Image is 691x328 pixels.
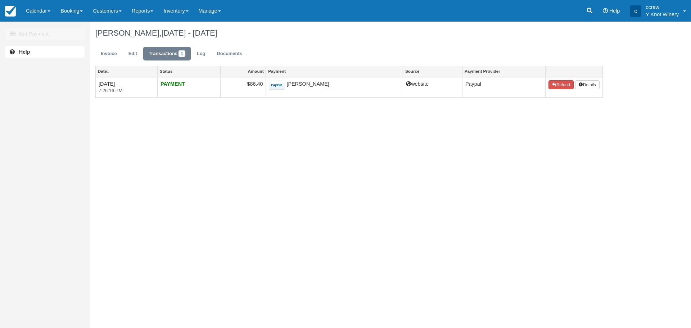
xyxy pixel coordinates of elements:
td: website [403,77,462,98]
a: Edit [123,47,143,61]
img: checkfront-main-nav-mini-logo.png [5,6,16,17]
p: Y Knot Winery [646,11,679,18]
a: Amount [221,66,266,76]
strong: PAYMENT [161,81,185,87]
p: ccraw [646,4,679,11]
td: Paypal [462,77,545,98]
em: 7:26:16 PM [99,87,154,94]
td: [DATE] [96,77,158,98]
b: Help [19,49,30,55]
i: Help [603,8,608,13]
div: c [630,5,641,17]
a: Transactions1 [143,47,191,61]
a: Documents [211,47,248,61]
button: Details [575,80,600,90]
a: Log [191,47,211,61]
span: 1 [179,50,185,57]
span: Help [609,8,620,14]
img: paypa.png [269,80,285,90]
h1: [PERSON_NAME], [95,29,603,37]
td: [PERSON_NAME] [266,77,403,98]
a: Invoice [95,47,122,61]
a: Source [403,66,462,76]
td: $86.40 [221,77,266,98]
span: [DATE] - [DATE] [161,28,217,37]
a: Date [96,66,157,76]
a: Status [158,66,220,76]
a: Payment [266,66,403,76]
a: Help [5,46,85,58]
button: Refund [548,80,574,90]
a: Payment Provider [462,66,545,76]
